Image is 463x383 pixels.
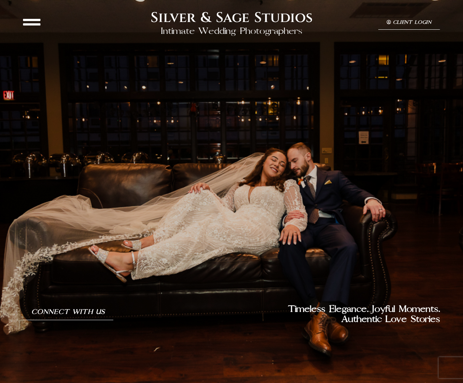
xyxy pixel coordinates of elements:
[151,9,313,26] h2: Silver & Sage Studios
[378,16,440,30] a: Client Login
[161,26,302,36] h2: Intimate Wedding Photographers
[231,304,440,324] h2: Timeless Elegance. Joyful Moments. Authentic Love Stories
[31,308,105,316] span: Connect With Us
[23,304,113,320] a: Connect With Us
[393,20,432,25] span: Client Login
